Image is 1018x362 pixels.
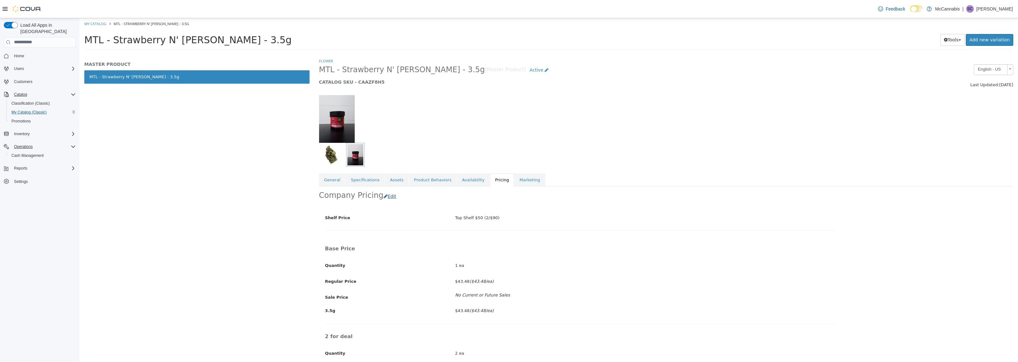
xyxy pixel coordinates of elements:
a: Settings [11,178,30,185]
h5: CATALOG SKU - CAAZF8H5 [240,61,758,67]
span: Settings [14,179,28,184]
span: Users [11,65,76,73]
span: Promotions [11,119,31,124]
span: MTL - Strawberry N' [PERSON_NAME] - 3.5g [34,3,109,8]
i: No Current or Future Sales [376,275,430,279]
span: Load All Apps in [GEOGRAPHIC_DATA] [18,22,76,35]
span: Reports [11,164,76,172]
span: Sale Price [246,277,269,282]
a: English - US [894,46,934,57]
span: Catalog [11,91,76,98]
span: Home [11,52,76,60]
span: Cash Management [11,153,44,158]
span: Last Updated: [891,64,920,69]
button: Cash Management [6,151,78,160]
span: Cash Management [9,152,76,159]
span: Inventory [14,131,30,136]
button: Reports [1,164,78,173]
span: Customers [14,79,32,84]
a: Cash Management [9,152,46,159]
a: Product Behaviors [329,155,377,169]
span: Inventory [11,130,76,138]
nav: Complex example [4,49,76,203]
span: Catalog [14,92,27,97]
button: Inventory [11,130,32,138]
button: Customers [1,77,78,86]
button: Reports [11,164,30,172]
span: $43.48 [376,261,390,266]
a: Pricing [410,155,435,169]
span: Home [14,53,24,59]
a: Flower [240,40,254,45]
button: Home [1,51,78,60]
h5: MASTER PRODUCT [5,43,230,49]
p: [PERSON_NAME] [976,5,1013,13]
a: Specifications [266,155,305,169]
button: Catalog [11,91,30,98]
span: Quantity [246,245,266,250]
button: My Catalog (Classic) [6,108,78,117]
button: Tools [861,16,885,28]
a: Add new variation [886,16,934,28]
a: Marketing [435,155,466,169]
span: SC [967,5,973,13]
button: Users [11,65,26,73]
span: Feedback [886,6,905,12]
span: $43.48 [376,290,390,295]
input: Dark Mode [910,5,924,12]
h4: Base Price [241,227,761,234]
span: English - US [895,46,925,56]
span: 3.5g [246,290,256,295]
a: My Catalog (Classic) [9,108,49,116]
span: Operations [11,143,76,150]
a: Availability [377,155,410,169]
span: Promotions [9,117,76,125]
button: Operations [1,142,78,151]
span: Operations [14,144,33,149]
span: MTL - Strawberry N' [PERSON_NAME] - 3.5g [5,16,212,27]
span: Customers [11,78,76,86]
button: Operations [11,143,35,150]
button: Inventory [1,129,78,138]
span: My Catalog (Classic) [11,110,47,115]
a: Assets [305,155,329,169]
a: Active [447,46,473,58]
span: Top Shelf $50 (2/$90) [376,197,420,202]
span: [DATE] [920,64,934,69]
p: | [962,5,964,13]
a: MTL - Strawberry N' [PERSON_NAME] - 3.5g [5,52,230,66]
div: 2 ea [371,330,761,341]
em: ($43.48/ea) [390,261,414,266]
span: My Catalog (Classic) [9,108,76,116]
button: Settings [1,177,78,186]
span: Users [14,66,24,71]
span: Shelf Price [246,197,271,202]
img: 150 [240,77,275,125]
div: Steven Comeau [966,5,974,13]
h4: 2 for deal [241,315,761,322]
a: Customers [11,78,35,86]
button: Promotions [6,117,78,126]
h2: Company Pricing [240,172,304,182]
span: Quantity [246,333,266,338]
a: Home [11,52,27,60]
img: Cova [13,6,41,12]
button: Catalog [1,90,78,99]
div: 1 ea [371,242,761,253]
span: Settings [11,177,76,185]
span: MTL - Strawberry N' [PERSON_NAME] - 3.5g [240,47,406,57]
span: Reports [14,166,27,171]
button: Classification (Classic) [6,99,78,108]
a: General [240,155,266,169]
span: Classification (Classic) [11,101,50,106]
span: Active [450,49,464,54]
span: Regular Price [246,261,277,266]
a: Promotions [9,117,33,125]
button: Edit [304,172,320,184]
a: Feedback [875,3,908,15]
p: McCannabis [935,5,960,13]
em: ($43.48/ea) [390,290,414,295]
a: My Catalog [5,3,27,8]
a: Classification (Classic) [9,100,52,107]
